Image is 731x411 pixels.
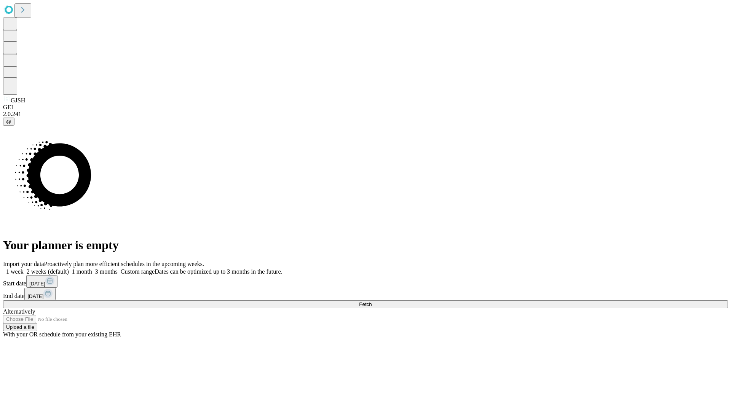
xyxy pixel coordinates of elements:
button: Upload a file [3,323,37,331]
span: 1 week [6,268,24,275]
div: GEI [3,104,728,111]
button: @ [3,118,14,126]
span: 3 months [95,268,118,275]
div: Start date [3,275,728,288]
span: Proactively plan more efficient schedules in the upcoming weeks. [44,261,204,267]
span: Fetch [359,301,372,307]
span: Alternatively [3,308,35,315]
div: 2.0.241 [3,111,728,118]
span: @ [6,119,11,124]
span: With your OR schedule from your existing EHR [3,331,121,338]
h1: Your planner is empty [3,238,728,252]
span: Dates can be optimized up to 3 months in the future. [155,268,282,275]
button: Fetch [3,300,728,308]
span: Import your data [3,261,44,267]
div: End date [3,288,728,300]
span: [DATE] [29,281,45,287]
button: [DATE] [26,275,57,288]
span: 1 month [72,268,92,275]
span: GJSH [11,97,25,104]
button: [DATE] [24,288,56,300]
span: 2 weeks (default) [27,268,69,275]
span: [DATE] [27,293,43,299]
span: Custom range [121,268,155,275]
